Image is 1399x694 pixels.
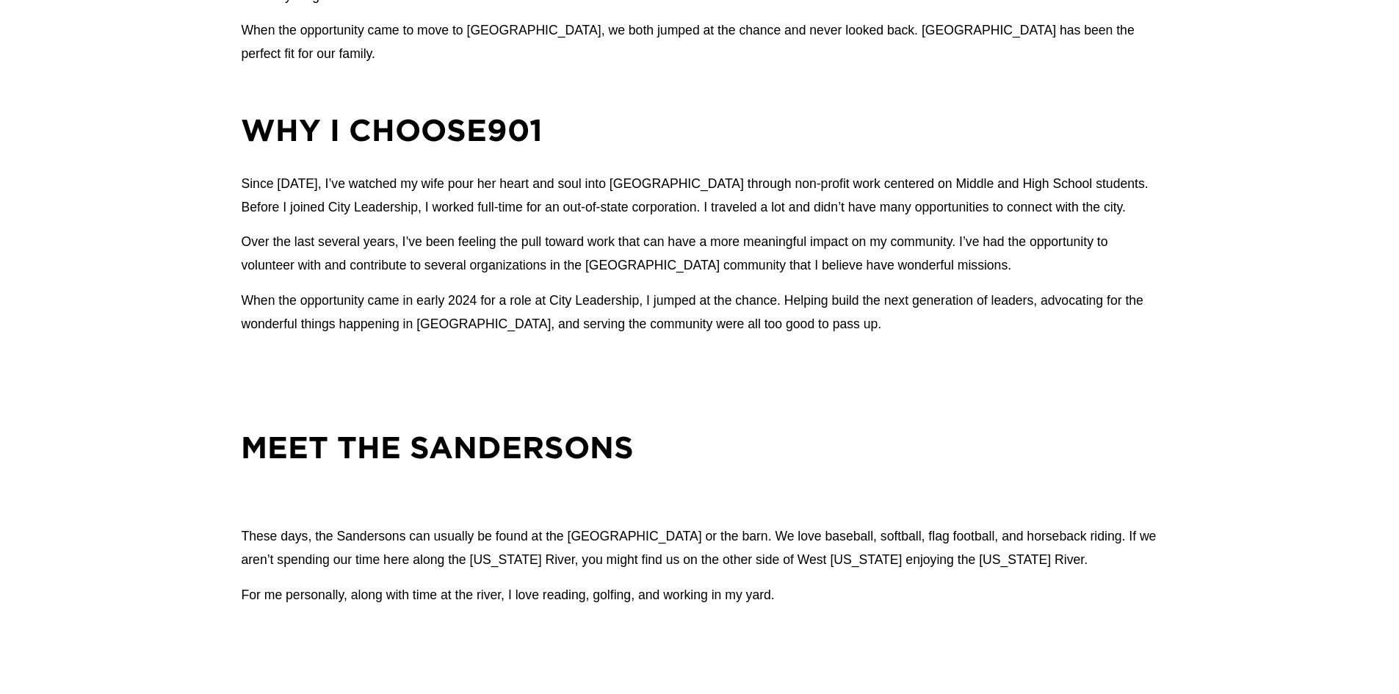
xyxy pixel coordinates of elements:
[241,427,1157,467] h2: MEET THE Sandersons
[241,231,1157,277] p: Over the last several years, I’ve been feeling the pull toward work that can have a more meaningf...
[241,109,1157,150] h2: Why I Choose901
[241,584,1157,607] p: For me personally, along with time at the river, I love reading, golfing, and working in my yard.
[241,289,1157,336] p: When the opportunity came in early 2024 for a role at City Leadership, I jumped at the chance. He...
[241,173,1157,219] p: Since [DATE], I’ve watched my wife pour her heart and soul into [GEOGRAPHIC_DATA] through non-pro...
[241,19,1157,65] p: When the opportunity came to move to [GEOGRAPHIC_DATA], we both jumped at the chance and never lo...
[241,525,1157,571] p: These days, the Sandersons can usually be found at the [GEOGRAPHIC_DATA] or the barn. We love bas...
